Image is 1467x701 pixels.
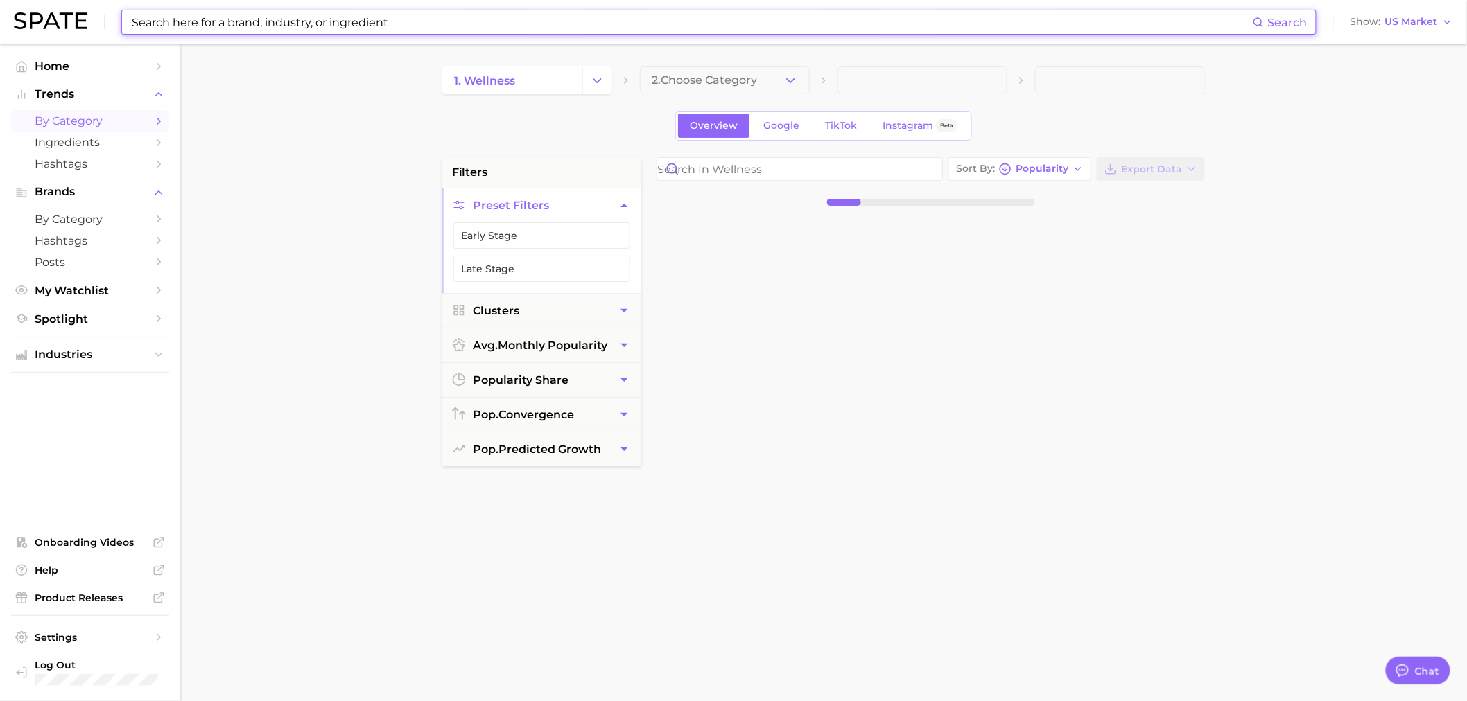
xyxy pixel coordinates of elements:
[442,66,582,94] a: 1. wellness
[35,564,146,576] span: Help
[11,280,169,301] a: My Watchlist
[1016,165,1068,172] span: Popularity
[35,213,146,226] span: by Category
[35,348,146,361] span: Industries
[652,74,757,87] span: 2. Choose Category
[871,114,969,138] a: InstagramBeta
[1268,16,1308,29] span: Search
[1097,157,1205,181] button: Export Data
[752,114,811,138] a: Google
[442,188,641,222] button: Preset Filters
[14,12,87,29] img: SPATE
[442,294,641,328] button: Clusters
[473,339,498,352] abbr: average
[453,256,630,282] button: Late Stage
[1347,13,1457,31] button: ShowUS Market
[35,284,146,297] span: My Watchlist
[35,592,146,604] span: Product Releases
[883,120,933,132] span: Instagram
[473,373,568,387] span: popularity share
[35,536,146,549] span: Onboarding Videos
[35,60,146,73] span: Home
[11,344,169,365] button: Industries
[11,308,169,330] a: Spotlight
[473,304,519,317] span: Clusters
[956,165,995,172] span: Sort By
[473,199,549,212] span: Preset Filters
[11,251,169,273] a: Posts
[35,631,146,644] span: Settings
[582,66,612,94] button: Change Category
[948,157,1091,181] button: Sort ByPopularity
[35,659,222,671] span: Log Out
[454,74,515,87] span: 1. wellness
[473,408,498,421] abbr: popularity index
[442,363,641,397] button: popularity share
[442,328,641,362] button: avg.monthly popularity
[11,84,169,105] button: Trends
[35,256,146,269] span: Posts
[473,443,498,456] abbr: popularity index
[452,164,487,181] span: filters
[11,110,169,132] a: by Category
[35,157,146,170] span: Hashtags
[11,208,169,230] a: by Category
[1121,163,1182,175] span: Export Data
[473,408,574,421] span: convergence
[11,532,169,553] a: Onboarding Videos
[35,234,146,247] span: Hashtags
[35,88,146,100] span: Trends
[35,114,146,127] span: by Category
[11,230,169,251] a: Hashtags
[11,132,169,153] a: Ingredients
[690,120,738,132] span: Overview
[11,560,169,580] a: Help
[35,136,146,149] span: Ingredients
[11,655,169,690] a: Log out. Currently logged in with e-mail lauren.alexander@emersongroup.com.
[453,222,630,249] button: Early Stage
[11,627,169,648] a: Settings
[1351,18,1381,26] span: Show
[473,339,607,352] span: monthly popularity
[678,114,749,138] a: Overview
[11,55,169,77] a: Home
[657,158,942,180] input: Search in wellness
[763,120,799,132] span: Google
[11,587,169,608] a: Product Releases
[442,398,641,432] button: pop.convergence
[813,114,869,138] a: TikTok
[35,186,146,198] span: Brands
[825,120,857,132] span: TikTok
[11,181,169,202] button: Brands
[130,10,1253,34] input: Search here for a brand, industry, or ingredient
[35,312,146,326] span: Spotlight
[640,66,810,94] button: 2.Choose Category
[1385,18,1438,26] span: US Market
[11,153,169,175] a: Hashtags
[473,443,601,456] span: predicted growth
[442,432,641,466] button: pop.predicted growth
[940,120,953,132] span: Beta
